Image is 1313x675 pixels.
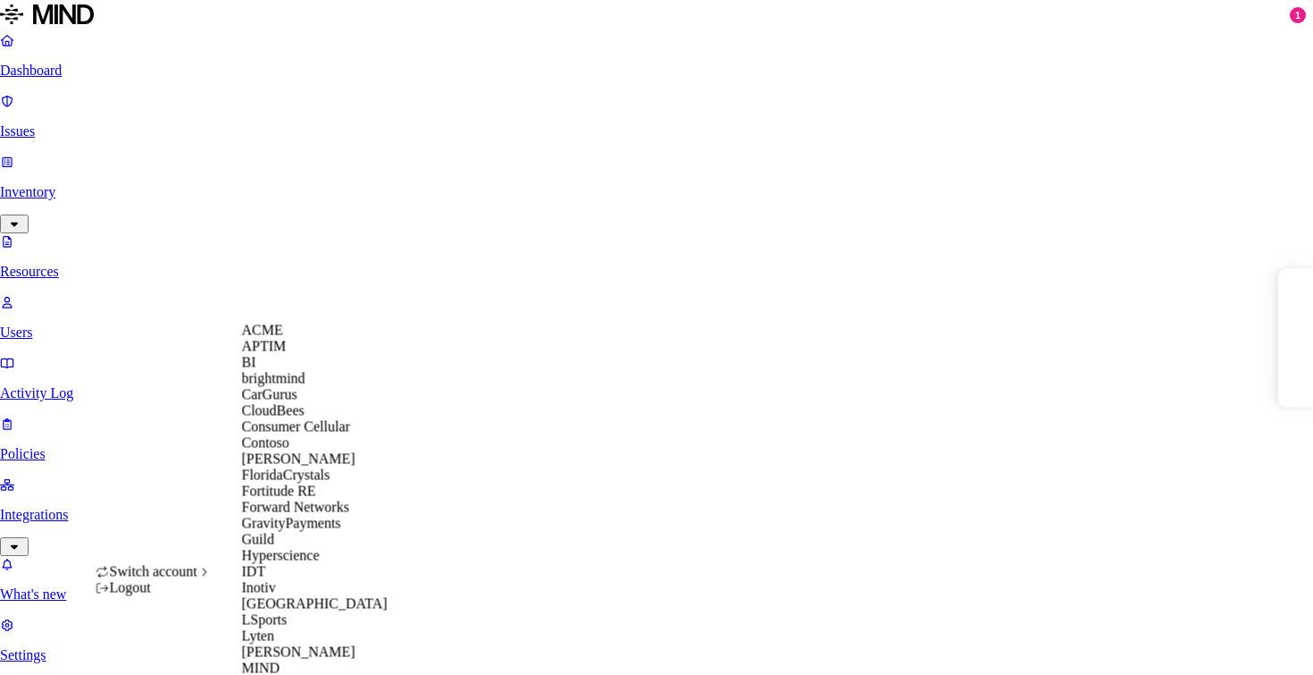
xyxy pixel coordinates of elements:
span: brightmind [242,371,305,386]
span: Contoso [242,435,289,451]
span: CloudBees [242,403,305,418]
span: BI [242,355,256,370]
span: Lyten [242,629,274,644]
span: [PERSON_NAME] [242,451,355,467]
span: FloridaCrystals [242,468,330,483]
span: CarGurus [242,387,297,402]
span: [GEOGRAPHIC_DATA] [242,596,388,612]
span: [PERSON_NAME] [242,645,355,660]
span: APTIM [242,339,287,354]
span: LSports [242,612,288,628]
span: Consumer Cellular [242,419,350,435]
span: IDT [242,564,266,579]
span: ACME [242,323,283,338]
div: Logout [96,580,212,596]
span: Fortitude RE [242,484,316,499]
span: Hyperscience [242,548,320,563]
span: Switch account [110,564,197,579]
span: Guild [242,532,274,547]
span: Inotiv [242,580,276,595]
span: GravityPayments [242,516,341,531]
span: Forward Networks [242,500,349,515]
